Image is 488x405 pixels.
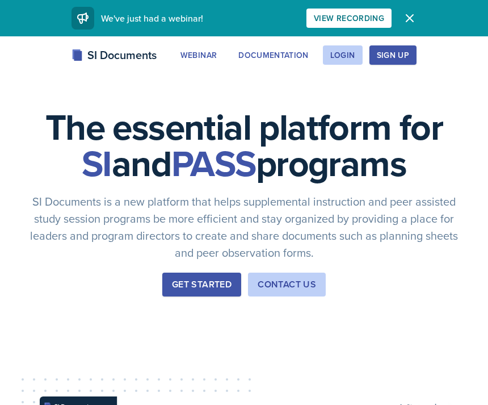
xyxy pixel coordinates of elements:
[71,47,157,64] div: SI Documents
[173,45,224,65] button: Webinar
[172,278,232,291] div: Get Started
[238,51,309,60] div: Documentation
[258,278,316,291] div: Contact Us
[101,12,203,24] span: We've just had a webinar!
[323,45,363,65] button: Login
[180,51,217,60] div: Webinar
[162,273,241,297] button: Get Started
[248,273,326,297] button: Contact Us
[377,51,409,60] div: Sign Up
[306,9,392,28] button: View Recording
[314,14,384,23] div: View Recording
[369,45,417,65] button: Sign Up
[231,45,316,65] button: Documentation
[330,51,355,60] div: Login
